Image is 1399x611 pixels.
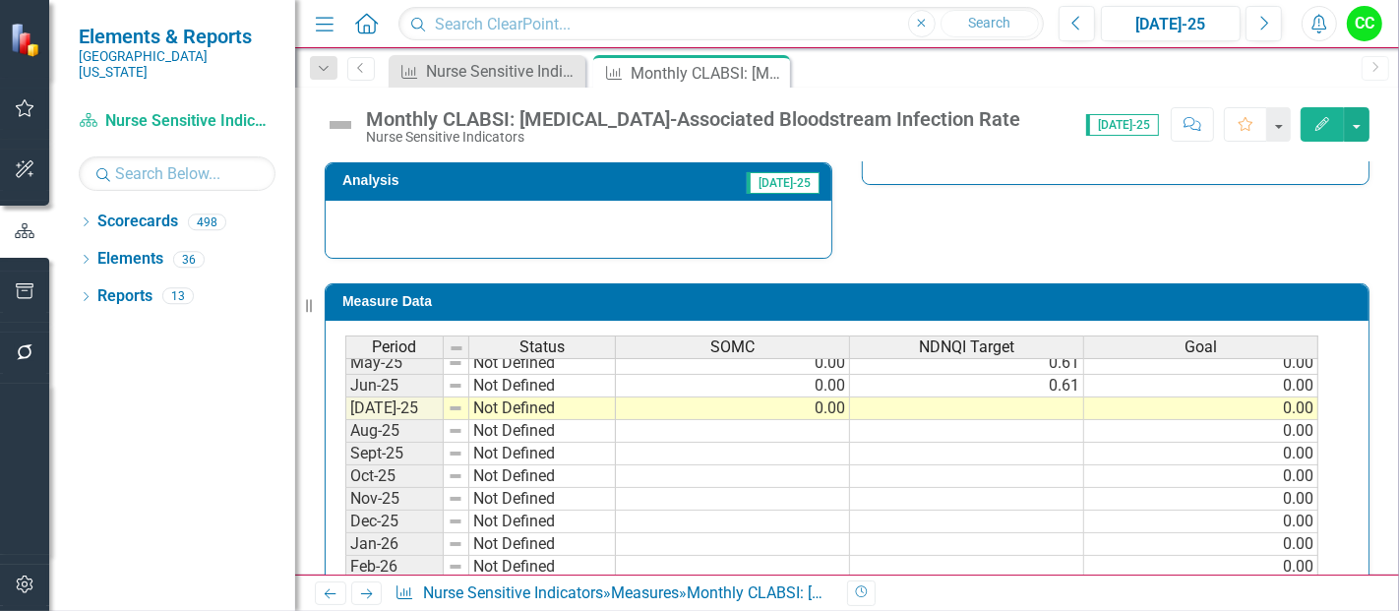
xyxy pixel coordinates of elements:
[1101,6,1241,41] button: [DATE]-25
[448,355,463,371] img: 8DAGhfEEPCf229AAAAAElFTkSuQmCC
[342,294,1359,309] h3: Measure Data
[747,172,820,194] span: [DATE]-25
[1108,13,1234,36] div: [DATE]-25
[345,420,444,443] td: Aug-25
[1084,488,1318,511] td: 0.00
[469,511,616,533] td: Not Defined
[345,556,444,579] td: Feb-26
[395,582,832,605] div: » »
[469,488,616,511] td: Not Defined
[366,130,1020,145] div: Nurse Sensitive Indicators
[616,352,850,375] td: 0.00
[448,514,463,529] img: 8DAGhfEEPCf229AAAAAElFTkSuQmCC
[519,338,565,356] span: Status
[1084,465,1318,488] td: 0.00
[345,375,444,397] td: Jun-25
[1084,556,1318,579] td: 0.00
[448,468,463,484] img: 8DAGhfEEPCf229AAAAAElFTkSuQmCC
[423,583,603,602] a: Nurse Sensitive Indicators
[366,108,1020,130] div: Monthly CLABSI: [MEDICAL_DATA]-Associated Bloodstream Infection Rate
[448,423,463,439] img: 8DAGhfEEPCf229AAAAAElFTkSuQmCC
[448,446,463,461] img: 8DAGhfEEPCf229AAAAAElFTkSuQmCC
[325,109,356,141] img: Not Defined
[79,48,275,81] small: [GEOGRAPHIC_DATA][US_STATE]
[79,25,275,48] span: Elements & Reports
[345,488,444,511] td: Nov-25
[687,583,1200,602] div: Monthly CLABSI: [MEDICAL_DATA]-Associated Bloodstream Infection Rate
[79,156,275,191] input: Search Below...
[1084,511,1318,533] td: 0.00
[426,59,580,84] div: Nurse Sensitive Indicators Alignment Report
[1084,420,1318,443] td: 0.00
[448,559,463,575] img: 8DAGhfEEPCf229AAAAAElFTkSuQmCC
[469,443,616,465] td: Not Defined
[162,288,194,305] div: 13
[345,511,444,533] td: Dec-25
[968,15,1010,31] span: Search
[173,251,205,268] div: 36
[616,397,850,420] td: 0.00
[611,583,679,602] a: Measures
[449,340,464,356] img: 8DAGhfEEPCf229AAAAAElFTkSuQmCC
[469,352,616,375] td: Not Defined
[345,352,444,375] td: May-25
[1084,375,1318,397] td: 0.00
[448,378,463,394] img: 8DAGhfEEPCf229AAAAAElFTkSuQmCC
[1084,352,1318,375] td: 0.00
[469,420,616,443] td: Not Defined
[710,338,755,356] span: SOMC
[616,375,850,397] td: 0.00
[448,491,463,507] img: 8DAGhfEEPCf229AAAAAElFTkSuQmCC
[188,214,226,230] div: 498
[1084,397,1318,420] td: 0.00
[1084,533,1318,556] td: 0.00
[345,443,444,465] td: Sept-25
[342,173,549,188] h3: Analysis
[394,59,580,84] a: Nurse Sensitive Indicators Alignment Report
[1084,443,1318,465] td: 0.00
[941,10,1039,37] button: Search
[398,7,1044,41] input: Search ClearPoint...
[97,248,163,271] a: Elements
[469,397,616,420] td: Not Defined
[10,23,44,57] img: ClearPoint Strategy
[373,338,417,356] span: Period
[97,285,152,308] a: Reports
[469,375,616,397] td: Not Defined
[631,61,785,86] div: Monthly CLABSI: [MEDICAL_DATA]-Associated Bloodstream Infection Rate
[79,110,275,133] a: Nurse Sensitive Indicators
[345,533,444,556] td: Jan-26
[345,397,444,420] td: [DATE]-25
[1347,6,1382,41] button: CC
[469,465,616,488] td: Not Defined
[919,338,1014,356] span: NDNQI Target
[850,352,1084,375] td: 0.61
[97,211,178,233] a: Scorecards
[1086,114,1159,136] span: [DATE]-25
[469,533,616,556] td: Not Defined
[1185,338,1217,356] span: Goal
[850,375,1084,397] td: 0.61
[469,556,616,579] td: Not Defined
[448,536,463,552] img: 8DAGhfEEPCf229AAAAAElFTkSuQmCC
[345,465,444,488] td: Oct-25
[448,400,463,416] img: 8DAGhfEEPCf229AAAAAElFTkSuQmCC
